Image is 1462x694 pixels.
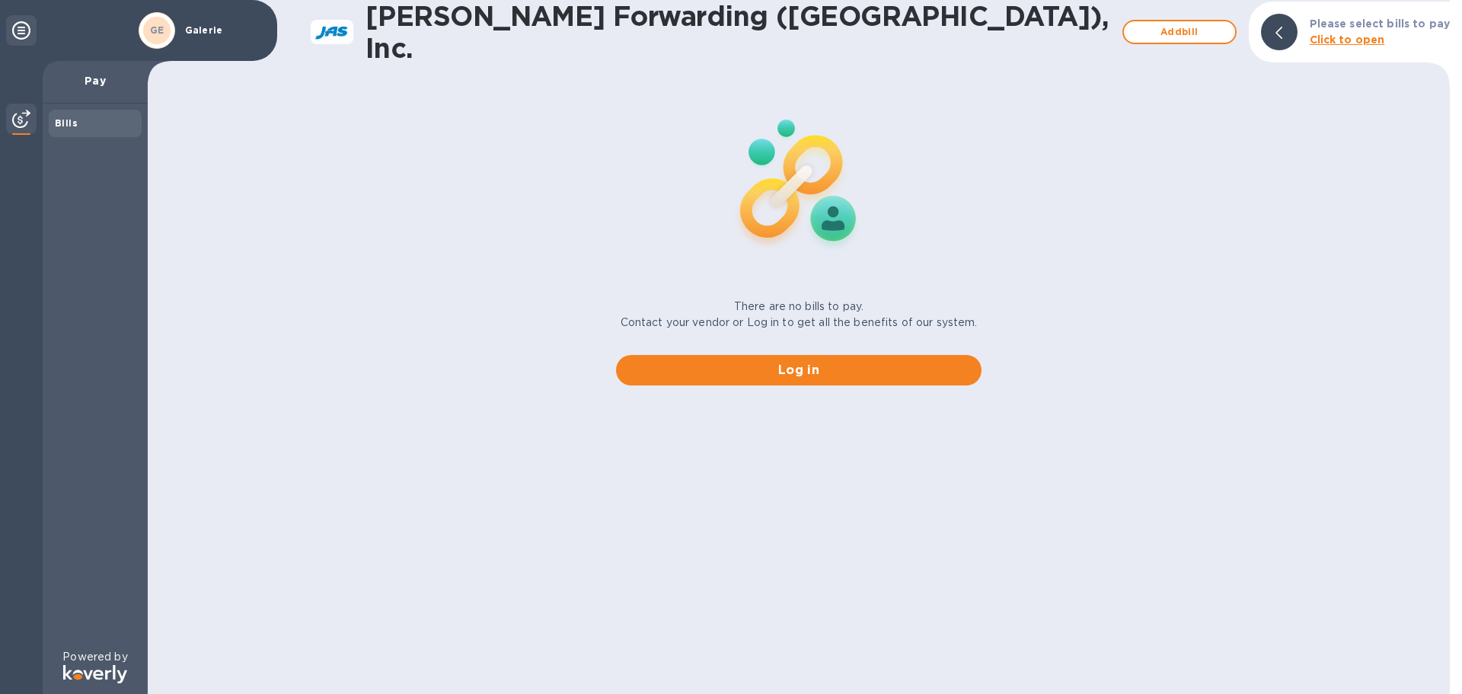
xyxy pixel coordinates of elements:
[1310,34,1385,46] b: Click to open
[616,355,982,385] button: Log in
[62,649,127,665] p: Powered by
[150,24,164,36] b: GE
[1310,18,1450,30] b: Please select bills to pay
[1122,20,1237,44] button: Addbill
[63,665,127,683] img: Logo
[1136,23,1223,41] span: Add bill
[185,25,261,36] p: Galerie
[621,299,978,331] p: There are no bills to pay. Contact your vendor or Log in to get all the benefits of our system.
[55,117,78,129] b: Bills
[628,361,969,379] span: Log in
[55,73,136,88] p: Pay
